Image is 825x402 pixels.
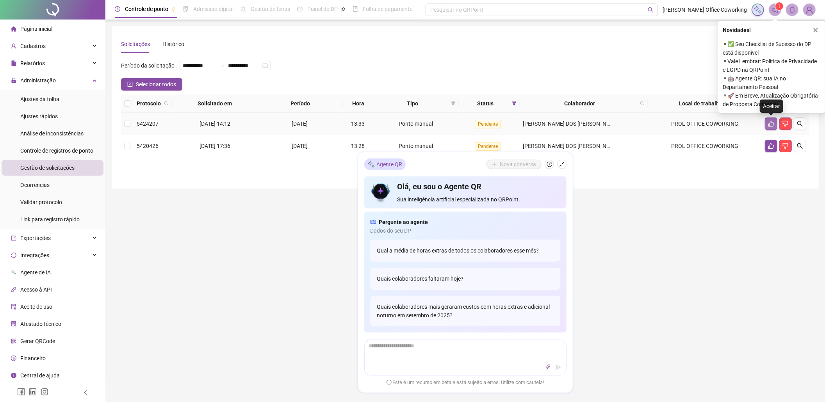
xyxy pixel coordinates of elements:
[258,94,343,113] th: Período
[20,355,46,361] span: Financeiro
[723,91,820,109] span: ⚬ 🚀 Em Breve, Atualização Obrigatória de Proposta Comercial
[789,6,796,13] span: bell
[20,96,59,102] span: Ajustes da folha
[778,4,781,9] span: 1
[640,101,645,106] span: search
[775,2,783,10] sup: 1
[371,268,560,290] div: Quais colaboradores faltaram hoje?
[29,388,37,396] span: linkedin
[387,379,392,384] span: exclamation-circle
[813,27,818,33] span: close
[20,165,75,171] span: Gestão de solicitações
[20,269,51,276] span: Agente de IA
[782,143,789,149] span: dislike
[20,338,55,344] span: Gerar QRCode
[768,143,774,149] span: like
[125,6,168,12] span: Controle de ponto
[523,143,619,149] span: [PERSON_NAME] DOS [PERSON_NAME]
[371,218,376,226] span: read
[11,304,16,310] span: audit
[137,143,159,149] span: 5420426
[782,121,789,127] span: dislike
[723,26,751,34] span: Novidades !
[648,113,762,135] td: PROL OFFICE COWORKING
[371,296,560,326] div: Quais colaboradores mais geraram custos com horas extras e adicional noturno em setembro de 2025?
[292,121,308,127] span: [DATE]
[292,143,308,149] span: [DATE]
[512,101,517,106] span: filter
[251,6,290,12] span: Gestão de férias
[399,143,433,149] span: Ponto manual
[379,218,428,226] span: Pergunte ao agente
[219,62,225,69] span: swap-right
[162,40,184,48] div: Histórico
[353,6,358,12] span: book
[663,5,747,14] span: [PERSON_NAME] Office Coworking
[547,162,552,167] span: history
[200,143,230,149] span: [DATE] 17:36
[121,40,150,48] div: Solicitações
[20,182,50,188] span: Ocorrências
[723,40,820,57] span: ⚬ ✅ Seu Checklist de Sucesso do DP está disponível
[371,226,560,235] span: Dados do seu DP
[523,99,636,108] span: Colaborador
[136,80,176,89] span: Selecionar todos
[651,99,751,108] span: Local de trabalho
[377,99,448,108] span: Tipo
[307,6,338,12] span: Painel do DP
[754,5,762,14] img: sparkle-icon.fc2bf0ac1784a2077858766a79e2daf3.svg
[523,121,619,127] span: [PERSON_NAME] DOS [PERSON_NAME]
[768,121,774,127] span: like
[797,143,803,149] span: search
[20,235,51,241] span: Exportações
[11,60,16,66] span: file
[371,240,560,261] div: Qual a média de horas extras de todos os colaboradores esse mês?
[20,286,52,293] span: Acesso à API
[11,373,16,378] span: info-circle
[486,160,542,169] button: Nova conversa
[11,26,16,32] span: home
[804,4,815,16] img: 86340
[554,363,563,372] button: send
[723,57,820,74] span: ⚬ Vale Lembrar: Política de Privacidade e LGPD na QRPoint
[11,356,16,361] span: dollar
[127,82,133,87] span: check-square
[17,388,25,396] span: facebook
[648,135,762,157] td: PROL OFFICE COWORKING
[797,121,803,127] span: search
[760,100,783,113] div: Aceitar
[559,162,565,167] span: shrink
[20,199,62,205] span: Validar protocolo
[20,148,93,154] span: Controle de registros de ponto
[11,253,16,258] span: sync
[137,99,161,108] span: Protocolo
[772,6,779,13] span: notification
[162,98,170,109] span: search
[20,43,46,49] span: Cadastros
[121,78,182,91] button: Selecionar todos
[343,94,374,113] th: Hora
[351,143,365,149] span: 13:28
[241,6,246,12] span: sun
[20,77,56,84] span: Administração
[83,390,88,395] span: left
[475,142,501,151] span: Pendente
[638,98,646,109] span: search
[397,181,560,192] h4: Olá, eu sou o Agente QR
[297,6,303,12] span: dashboard
[462,99,509,108] span: Status
[11,338,16,344] span: qrcode
[648,7,654,13] span: search
[20,252,49,258] span: Integrações
[41,388,48,396] span: instagram
[723,74,820,91] span: ⚬ 🤖 Agente QR: sua IA no Departamento Pessoal
[510,98,518,109] span: filter
[475,120,501,128] span: Pendente
[219,62,225,69] span: to
[121,59,180,72] label: Período da solicitação
[115,6,120,12] span: clock-circle
[172,94,258,113] th: Solicitado em
[351,121,365,127] span: 13:33
[164,101,169,106] span: search
[11,321,16,327] span: solution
